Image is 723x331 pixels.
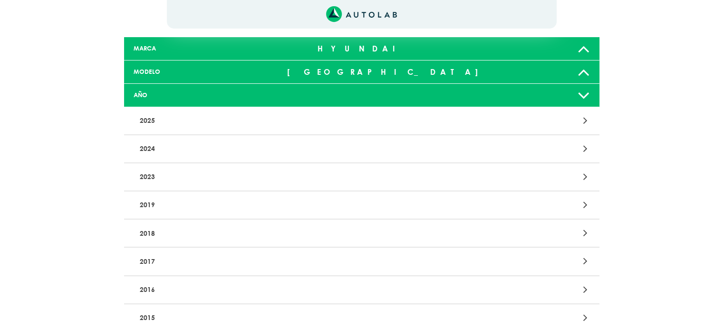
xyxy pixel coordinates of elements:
div: MARCA [126,44,283,53]
p: 2018 [136,224,432,242]
div: MODELO [126,67,283,76]
a: MODELO [GEOGRAPHIC_DATA] [124,60,599,84]
p: 2017 [136,252,432,270]
p: 2025 [136,112,432,130]
p: 2024 [136,140,432,158]
a: MARCA HYUNDAI [124,37,599,60]
a: Link al sitio de autolab [326,9,397,18]
div: AÑO [126,90,283,100]
div: HYUNDAI [283,39,440,58]
p: 2019 [136,196,432,214]
p: 2016 [136,281,432,299]
div: [GEOGRAPHIC_DATA] [283,62,440,81]
a: AÑO [124,84,599,107]
p: 2023 [136,168,432,186]
p: 2015 [136,309,432,327]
